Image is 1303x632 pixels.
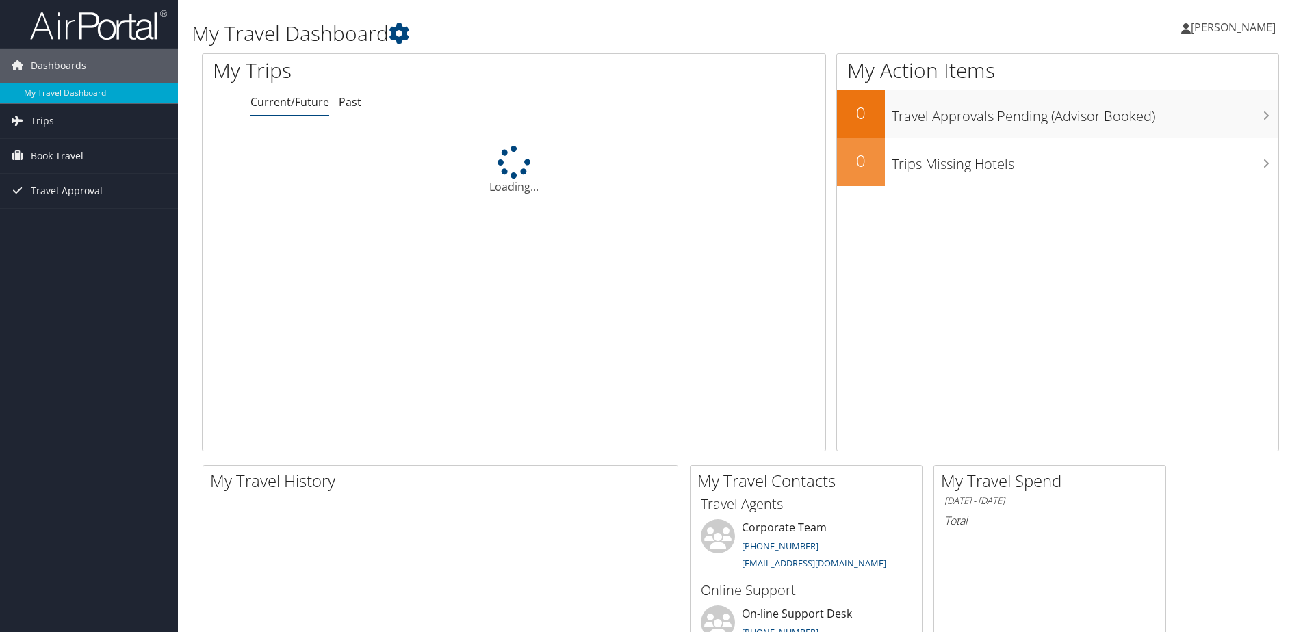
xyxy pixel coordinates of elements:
[339,94,361,109] a: Past
[944,495,1155,508] h6: [DATE] - [DATE]
[892,100,1278,126] h3: Travel Approvals Pending (Advisor Booked)
[203,146,825,195] div: Loading...
[694,519,918,575] li: Corporate Team
[837,90,1278,138] a: 0Travel Approvals Pending (Advisor Booked)
[742,540,818,552] a: [PHONE_NUMBER]
[30,9,167,41] img: airportal-logo.png
[892,148,1278,174] h3: Trips Missing Hotels
[697,469,922,492] h2: My Travel Contacts
[1181,7,1289,48] a: [PERSON_NAME]
[941,469,1165,492] h2: My Travel Spend
[837,138,1278,186] a: 0Trips Missing Hotels
[192,19,923,48] h1: My Travel Dashboard
[837,56,1278,85] h1: My Action Items
[742,557,886,569] a: [EMAIL_ADDRESS][DOMAIN_NAME]
[31,139,83,173] span: Book Travel
[31,49,86,83] span: Dashboards
[701,495,912,514] h3: Travel Agents
[837,149,885,172] h2: 0
[250,94,329,109] a: Current/Future
[944,513,1155,528] h6: Total
[31,174,103,208] span: Travel Approval
[213,56,556,85] h1: My Trips
[31,104,54,138] span: Trips
[210,469,678,492] h2: My Travel History
[701,581,912,600] h3: Online Support
[1191,20,1276,35] span: [PERSON_NAME]
[837,101,885,124] h2: 0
